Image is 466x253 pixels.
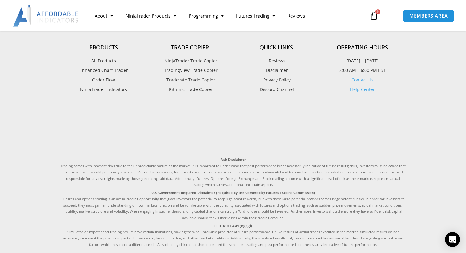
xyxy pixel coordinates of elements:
a: Futures Trading [230,9,281,23]
a: NinjaTrader Indicators [60,85,147,93]
a: Reviews [281,9,311,23]
span: Rithmic Trade Copier [167,85,213,93]
a: 0 [360,7,387,25]
strong: CFTC RULE 4.41.(b)(1)(i) [214,223,252,228]
strong: Risk Disclaimer [220,157,246,162]
span: Reviews [267,57,285,65]
a: About [88,9,119,23]
p: [DATE] – [DATE] [319,57,406,65]
a: All Products [60,57,147,65]
p: Futures and options trading is an actual trading opportunity that gives investors the potential t... [60,190,406,221]
a: TradingView Trade Copier [147,66,233,74]
a: Enhanced Chart Trader [60,66,147,74]
h4: Products [60,44,147,51]
a: MEMBERS AREA [403,10,454,22]
h4: Operating Hours [319,44,406,51]
a: Help Center [350,86,375,92]
a: Reviews [233,57,319,65]
h4: Quick Links [233,44,319,51]
span: Disclaimer [264,66,288,74]
p: 8:00 AM – 6:00 PM EST [319,66,406,74]
img: LogoAI | Affordable Indicators – NinjaTrader [13,5,79,27]
span: MEMBERS AREA [409,14,448,18]
span: 0 [375,9,380,14]
span: NinjaTrader Indicators [80,85,127,93]
span: Discord Channel [258,85,294,93]
p: Simulated or hypothetical trading results have certain limitations, making them an unreliable pre... [60,223,406,248]
a: NinjaTrader Products [119,9,182,23]
div: Open Intercom Messenger [445,232,460,247]
a: Order Flow [60,76,147,84]
a: Discord Channel [233,85,319,93]
span: All Products [91,57,116,65]
span: NinjaTrader Trade Copier [163,57,217,65]
strong: U.S. Government Required Disclaimer (Required by the Commodity Futures Trading Commission) [151,190,315,195]
a: Privacy Policy [233,76,319,84]
span: Order Flow [92,76,115,84]
p: Trading comes with inherent risks due to the unpredictable nature of the market. It is important ... [60,156,406,188]
a: NinjaTrader Trade Copier [147,57,233,65]
a: Disclaimer [233,66,319,74]
a: Contact Us [351,77,374,83]
a: Rithmic Trade Copier [147,85,233,93]
h4: Trade Copier [147,44,233,51]
span: TradingView Trade Copier [162,66,218,74]
span: Privacy Policy [262,76,291,84]
span: Enhanced Chart Trader [80,66,128,74]
iframe: Customer reviews powered by Trustpilot [60,107,406,150]
a: Programming [182,9,230,23]
span: Tradovate Trade Copier [165,76,215,84]
a: Tradovate Trade Copier [147,76,233,84]
nav: Menu [88,9,363,23]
